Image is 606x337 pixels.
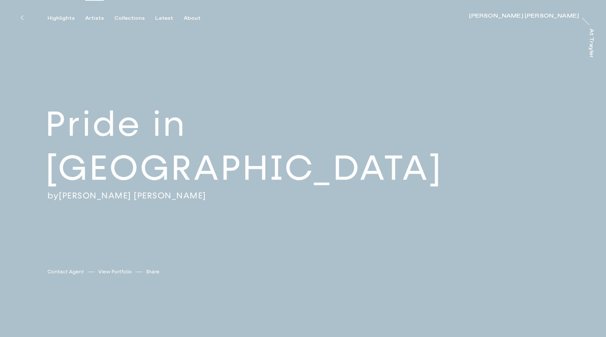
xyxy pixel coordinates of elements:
[588,28,594,58] div: At Trayler
[98,268,132,275] a: View Portfolio
[184,15,201,21] div: About
[155,15,184,21] button: Latest
[184,15,211,21] button: About
[48,190,59,201] span: by
[85,15,104,21] div: Artists
[59,190,206,201] a: [PERSON_NAME] [PERSON_NAME]
[155,15,173,21] div: Latest
[48,268,84,275] a: Contact Agent
[85,15,114,21] button: Artists
[45,102,606,190] h2: Pride in [GEOGRAPHIC_DATA]
[469,13,579,20] a: [PERSON_NAME] [PERSON_NAME]
[587,28,594,57] a: At Trayler
[114,15,155,21] button: Collections
[48,15,85,21] button: Highlights
[114,15,145,21] div: Collections
[146,267,159,276] button: Share
[48,15,75,21] div: Highlights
